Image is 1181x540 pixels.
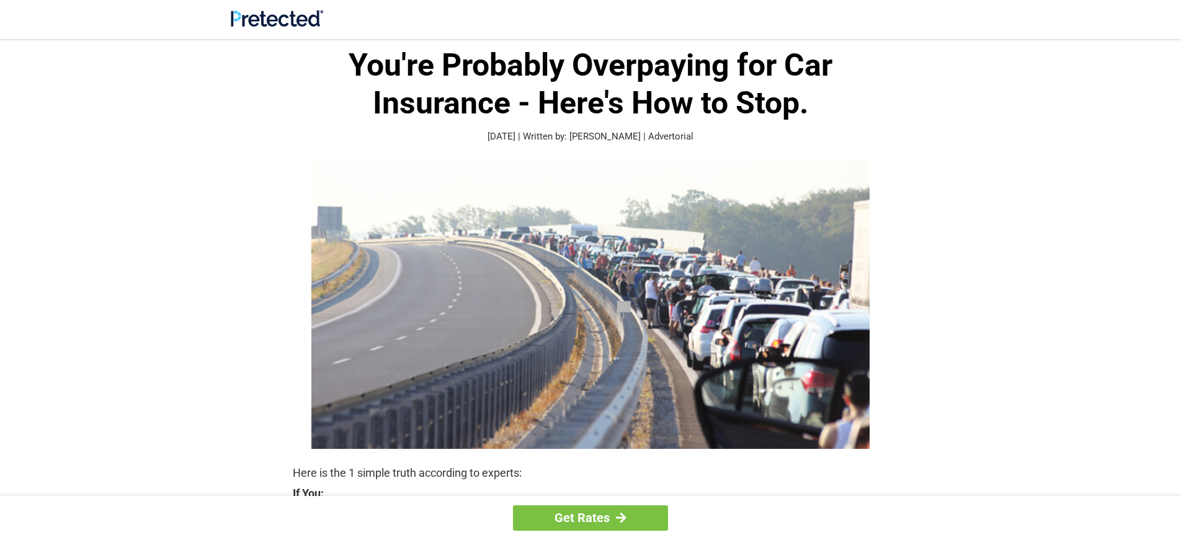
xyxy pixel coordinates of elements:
strong: If You: [293,488,888,499]
h1: You're Probably Overpaying for Car Insurance - Here's How to Stop. [293,46,888,122]
a: Get Rates [513,505,668,531]
a: Site Logo [231,17,323,29]
img: Site Logo [231,10,323,27]
p: Here is the 1 simple truth according to experts: [293,464,888,482]
p: [DATE] | Written by: [PERSON_NAME] | Advertorial [293,130,888,144]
